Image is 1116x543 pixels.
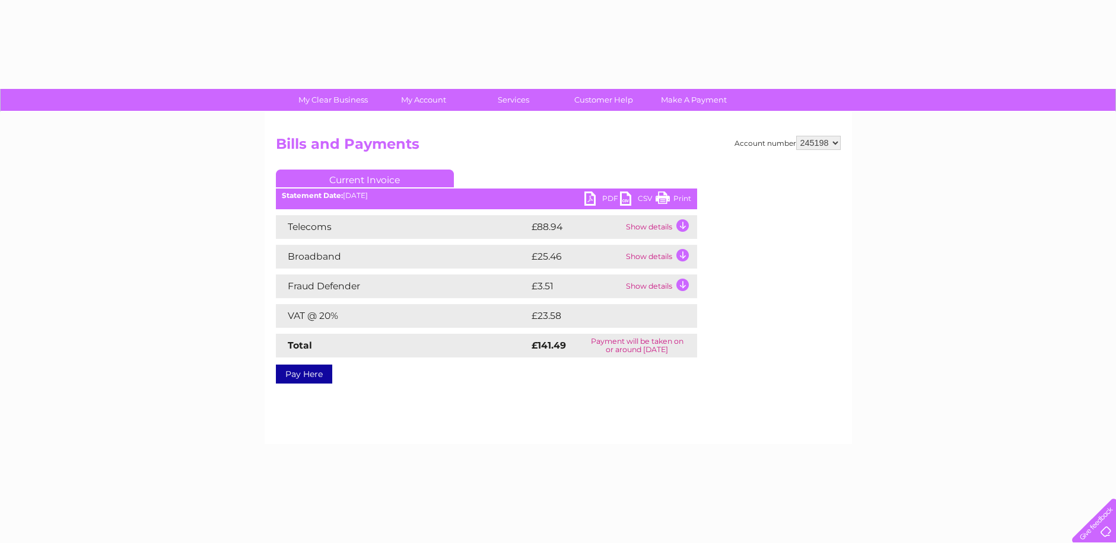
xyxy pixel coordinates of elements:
a: Current Invoice [276,170,454,187]
a: My Clear Business [284,89,382,111]
td: Show details [623,215,697,239]
td: Show details [623,245,697,269]
td: Telecoms [276,215,529,239]
a: Services [465,89,562,111]
td: £25.46 [529,245,623,269]
a: CSV [620,191,656,209]
a: Customer Help [555,89,653,111]
div: [DATE] [276,191,697,200]
a: PDF [584,191,620,209]
td: Broadband [276,245,529,269]
div: Account number [735,136,841,150]
a: My Account [374,89,472,111]
a: Pay Here [276,365,332,384]
td: £88.94 [529,215,623,239]
td: Show details [623,274,697,298]
td: VAT @ 20% [276,304,529,328]
b: Statement Date: [282,191,343,200]
td: £3.51 [529,274,623,298]
a: Make A Payment [645,89,743,111]
td: £23.58 [529,304,673,328]
strong: Total [288,340,312,351]
strong: £141.49 [532,340,566,351]
td: Payment will be taken on or around [DATE] [577,334,697,357]
a: Print [656,191,691,209]
td: Fraud Defender [276,274,529,298]
h2: Bills and Payments [276,136,841,158]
